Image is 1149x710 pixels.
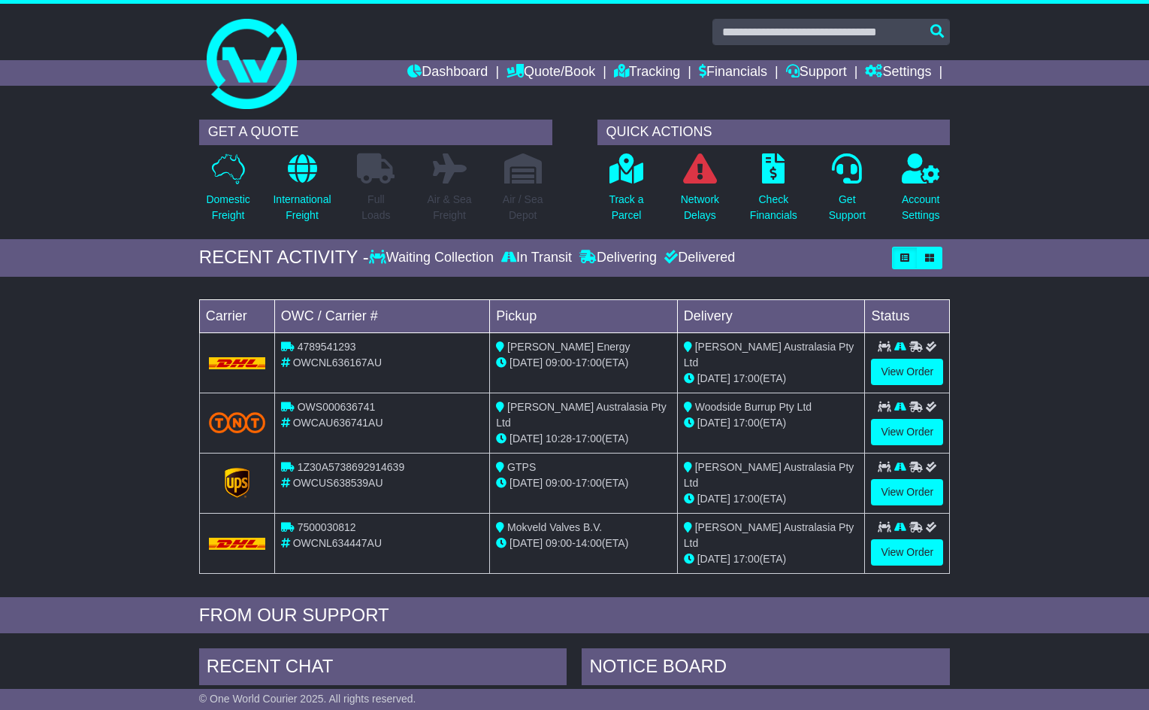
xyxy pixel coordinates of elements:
[871,539,943,566] a: View Order
[871,479,943,505] a: View Order
[901,153,941,232] a: AccountSettings
[298,401,376,413] span: OWS000636741
[199,693,416,705] span: © One World Courier 2025. All rights reserved.
[209,538,265,550] img: DHL.png
[684,371,859,387] div: (ETA)
[576,432,602,445] span: 17:00
[697,493,730,505] span: [DATE]
[733,553,760,565] span: 17:00
[871,359,943,385] a: View Order
[199,299,274,332] td: Carrier
[298,521,356,533] span: 7500030812
[733,372,760,384] span: 17:00
[357,192,395,223] p: Full Loads
[507,521,602,533] span: Mokveld Valves B.V.
[293,417,383,429] span: OWCAU636741AU
[293,477,383,489] span: OWCUS638539AU
[496,355,671,371] div: - (ETA)
[695,401,812,413] span: Woodside Burrup Pty Ltd
[684,521,854,549] span: [PERSON_NAME] Australasia Pty Ltd
[273,192,331,223] p: International Freight
[272,153,331,232] a: InternationalFreight
[661,250,735,266] div: Delivered
[209,412,265,432] img: TNT_Domestic.png
[684,551,859,567] div: (ETA)
[205,153,250,232] a: DomesticFreight
[496,431,671,447] div: - (ETA)
[298,461,404,473] span: 1Z30A5738692914639
[582,648,950,689] div: NOTICE BOARD
[199,120,552,145] div: GET A QUOTE
[507,341,630,353] span: [PERSON_NAME] Energy
[509,357,543,369] span: [DATE]
[828,153,866,232] a: GetSupport
[749,153,798,232] a: CheckFinancials
[407,60,488,86] a: Dashboard
[506,60,595,86] a: Quote/Book
[298,341,356,353] span: 4789541293
[199,648,567,689] div: RECENT CHAT
[546,432,572,445] span: 10:28
[576,477,602,489] span: 17:00
[684,491,859,507] div: (ETA)
[369,250,497,266] div: Waiting Collection
[733,493,760,505] span: 17:00
[697,553,730,565] span: [DATE]
[681,192,719,223] p: Network Delays
[576,537,602,549] span: 14:00
[199,605,950,627] div: FROM OUR SUPPORT
[597,120,951,145] div: QUICK ACTIONS
[490,299,678,332] td: Pickup
[507,461,536,473] span: GTPS
[677,299,865,332] td: Delivery
[546,537,572,549] span: 09:00
[497,250,576,266] div: In Transit
[609,192,643,223] p: Track a Parcel
[608,153,644,232] a: Track aParcel
[684,461,854,489] span: [PERSON_NAME] Australasia Pty Ltd
[293,537,382,549] span: OWCNL634447AU
[496,475,671,491] div: - (ETA)
[209,357,265,369] img: DHL.png
[680,153,720,232] a: NetworkDelays
[829,192,866,223] p: Get Support
[733,417,760,429] span: 17:00
[750,192,797,223] p: Check Financials
[871,419,943,445] a: View Order
[199,247,369,269] div: RECENT ACTIVITY -
[496,401,667,429] span: [PERSON_NAME] Australasia Pty Ltd
[427,192,471,223] p: Air & Sea Freight
[697,417,730,429] span: [DATE]
[684,415,859,431] div: (ETA)
[293,357,382,369] span: OWCNL636167AU
[274,299,489,332] td: OWC / Carrier #
[503,192,543,223] p: Air / Sea Depot
[699,60,767,86] a: Financials
[546,357,572,369] span: 09:00
[546,477,572,489] span: 09:00
[509,477,543,489] span: [DATE]
[684,341,854,369] span: [PERSON_NAME] Australasia Pty Ltd
[509,432,543,445] span: [DATE]
[697,372,730,384] span: [DATE]
[576,357,602,369] span: 17:00
[509,537,543,549] span: [DATE]
[576,250,661,266] div: Delivering
[902,192,940,223] p: Account Settings
[496,536,671,551] div: - (ETA)
[865,60,931,86] a: Settings
[614,60,680,86] a: Tracking
[225,468,250,498] img: GetCarrierServiceLogo
[786,60,847,86] a: Support
[206,192,249,223] p: Domestic Freight
[865,299,950,332] td: Status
